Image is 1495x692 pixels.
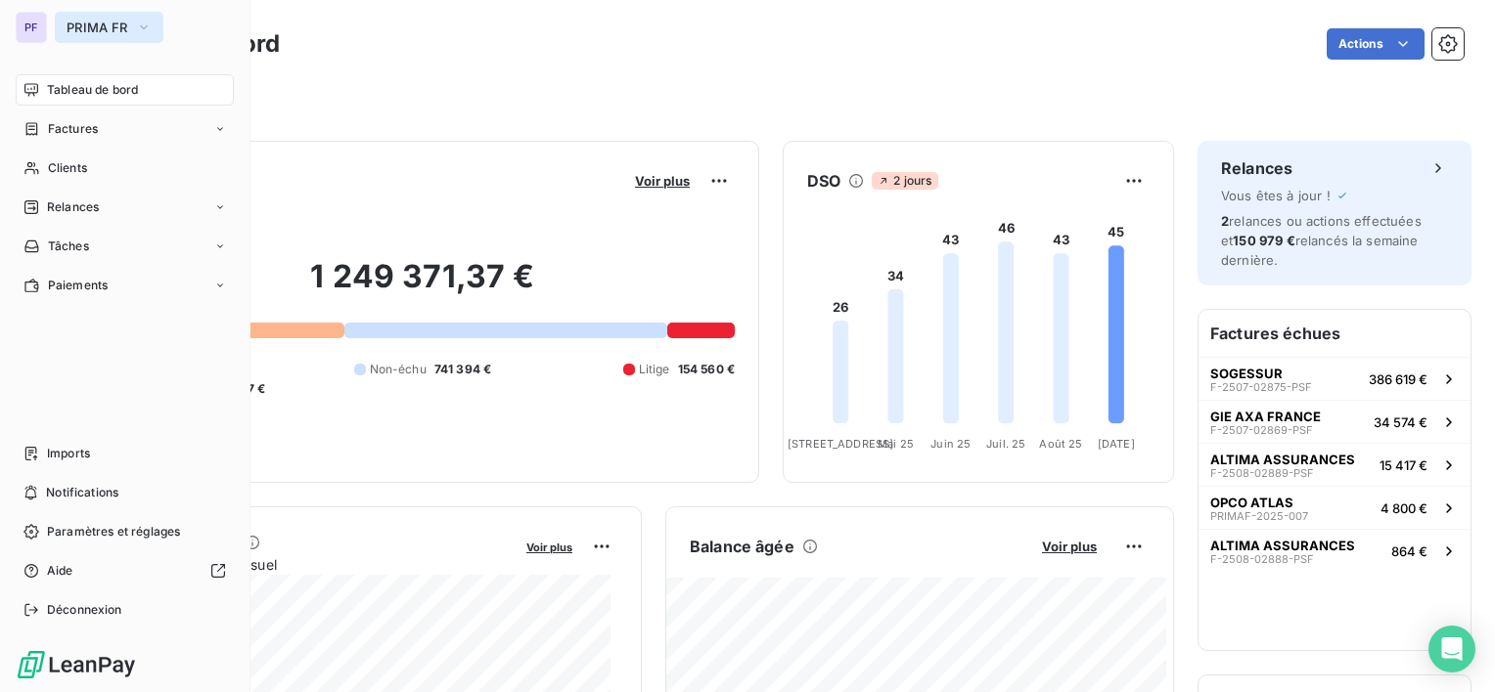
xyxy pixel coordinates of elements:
button: ALTIMA ASSURANCESF-2508-02888-PSF864 € [1199,529,1471,572]
button: Voir plus [521,538,578,555]
span: 2 [1221,213,1229,229]
span: 150 979 € [1233,233,1294,248]
h2: 1 249 371,37 € [111,257,735,316]
span: 741 394 € [434,361,491,378]
button: Voir plus [1036,538,1103,555]
span: F-2507-02875-PSF [1210,381,1312,393]
button: Actions [1327,28,1425,60]
span: Paiements [48,277,108,294]
div: Open Intercom Messenger [1428,626,1475,672]
h6: Relances [1221,156,1292,180]
tspan: [STREET_ADDRESS] [788,437,893,451]
span: Tâches [48,238,89,255]
tspan: Août 25 [1039,437,1082,451]
span: Chiffre d'affaires mensuel [111,554,513,575]
span: F-2508-02888-PSF [1210,553,1314,565]
span: OPCO ATLAS [1210,495,1293,510]
span: ALTIMA ASSURANCES [1210,538,1355,553]
span: Notifications [46,484,118,501]
span: Tableau de bord [47,81,138,99]
h6: DSO [807,169,840,193]
span: 154 560 € [678,361,735,378]
span: Paramètres et réglages [47,523,180,541]
span: F-2508-02889-PSF [1210,467,1314,479]
span: F-2507-02869-PSF [1210,424,1313,436]
span: PRIMA FR [67,20,128,35]
span: Relances [47,198,99,216]
h6: Balance âgée [690,535,794,558]
span: PRIMAF-2025-007 [1210,510,1308,522]
span: 34 574 € [1374,414,1427,430]
span: 2 jours [872,172,937,190]
span: Factures [48,120,98,138]
span: Voir plus [1042,539,1097,554]
span: GIE AXA FRANCE [1210,409,1321,424]
span: Vous êtes à jour ! [1221,188,1331,203]
div: PF [16,12,47,43]
span: 4 800 € [1381,500,1427,516]
span: Imports [47,445,90,462]
span: Clients [48,159,87,177]
button: SOGESSURF-2507-02875-PSF386 619 € [1199,357,1471,400]
span: ALTIMA ASSURANCES [1210,452,1355,467]
span: Litige [639,361,670,378]
h6: Factures échues [1199,310,1471,357]
span: 386 619 € [1369,371,1427,387]
tspan: Juin 25 [930,437,971,451]
span: Voir plus [526,541,572,554]
button: GIE AXA FRANCEF-2507-02869-PSF34 574 € [1199,400,1471,443]
span: Non-échu [370,361,427,378]
span: 864 € [1391,543,1427,559]
span: SOGESSUR [1210,366,1283,381]
button: ALTIMA ASSURANCESF-2508-02889-PSF15 417 € [1199,443,1471,486]
span: Aide [47,562,73,580]
button: Voir plus [629,172,696,190]
img: Logo LeanPay [16,649,137,680]
span: relances ou actions effectuées et relancés la semaine dernière. [1221,213,1422,268]
button: OPCO ATLASPRIMAF-2025-0074 800 € [1199,486,1471,529]
span: Voir plus [635,173,690,189]
span: Déconnexion [47,601,122,619]
span: 15 417 € [1380,457,1427,473]
tspan: [DATE] [1098,437,1135,451]
tspan: Juil. 25 [986,437,1025,451]
a: Aide [16,555,234,586]
tspan: Mai 25 [878,437,914,451]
